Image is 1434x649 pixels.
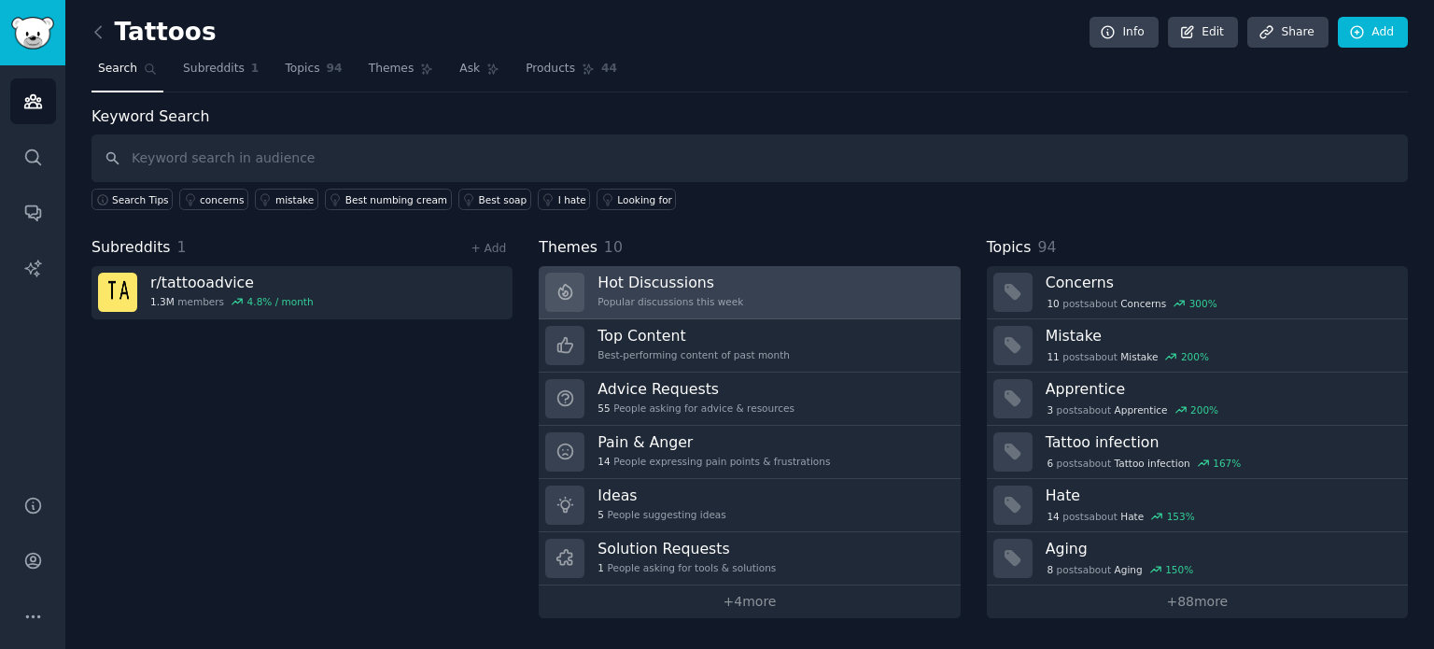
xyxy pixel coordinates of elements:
[1046,432,1395,452] h3: Tattoo infection
[597,561,776,574] div: People asking for tools & solutions
[597,432,830,452] h3: Pain & Anger
[597,326,790,346] h3: Top Content
[539,532,960,586] a: Solution Requests1People asking for tools & solutions
[597,273,743,292] h3: Hot Discussions
[91,189,173,210] button: Search Tips
[1190,403,1218,416] div: 200 %
[11,17,54,49] img: GummySearch logo
[539,319,960,373] a: Top ContentBest-performing content of past month
[987,426,1408,479] a: Tattoo infection6postsaboutTattoo infection167%
[1046,326,1395,346] h3: Mistake
[362,54,441,92] a: Themes
[179,189,248,210] a: concerns
[1338,17,1408,49] a: Add
[1037,238,1056,256] span: 94
[558,193,586,206] div: I hate
[255,189,318,210] a: mistake
[177,238,187,256] span: 1
[176,54,265,92] a: Subreddits1
[597,379,794,399] h3: Advice Requests
[150,295,314,308] div: members
[1046,486,1395,505] h3: Hate
[539,586,960,618] a: +4more
[597,508,725,521] div: People suggesting ideas
[285,61,319,78] span: Topics
[1046,561,1195,578] div: post s about
[91,107,209,125] label: Keyword Search
[1213,457,1241,470] div: 167 %
[98,273,137,312] img: tattooadvice
[1046,379,1395,399] h3: Apprentice
[1046,273,1395,292] h3: Concerns
[1247,17,1328,49] a: Share
[987,586,1408,618] a: +88more
[327,61,343,78] span: 94
[1046,508,1197,525] div: post s about
[597,508,604,521] span: 5
[1047,563,1053,576] span: 8
[369,61,415,78] span: Themes
[183,61,245,78] span: Subreddits
[539,236,597,260] span: Themes
[471,242,506,255] a: + Add
[987,319,1408,373] a: Mistake11postsaboutMistake200%
[604,238,623,256] span: 10
[458,189,531,210] a: Best soap
[597,539,776,558] h3: Solution Requests
[987,532,1408,586] a: Aging8postsaboutAging150%
[345,193,447,206] div: Best numbing cream
[526,61,575,78] span: Products
[91,134,1408,182] input: Keyword search in audience
[1046,539,1395,558] h3: Aging
[597,189,676,210] a: Looking for
[1168,17,1238,49] a: Edit
[597,455,830,468] div: People expressing pain points & frustrations
[459,61,480,78] span: Ask
[597,295,743,308] div: Popular discussions this week
[597,486,725,505] h3: Ideas
[150,273,314,292] h3: r/ tattooadvice
[1046,402,1220,418] div: post s about
[98,61,137,78] span: Search
[539,479,960,532] a: Ideas5People suggesting ideas
[1181,350,1209,363] div: 200 %
[1115,403,1168,416] span: Apprentice
[1047,403,1053,416] span: 3
[150,295,175,308] span: 1.3M
[1167,510,1195,523] div: 153 %
[479,193,527,206] div: Best soap
[1046,348,1211,365] div: post s about
[91,236,171,260] span: Subreddits
[91,18,217,48] h2: Tattoos
[617,193,672,206] div: Looking for
[1047,297,1059,310] span: 10
[601,61,617,78] span: 44
[987,373,1408,426] a: Apprentice3postsaboutApprentice200%
[200,193,244,206] div: concerns
[91,266,513,319] a: r/tattooadvice1.3Mmembers4.8% / month
[1047,350,1059,363] span: 11
[112,193,169,206] span: Search Tips
[519,54,624,92] a: Products44
[247,295,314,308] div: 4.8 % / month
[539,266,960,319] a: Hot DiscussionsPopular discussions this week
[539,426,960,479] a: Pain & Anger14People expressing pain points & frustrations
[597,402,610,415] span: 55
[275,193,314,206] div: mistake
[987,236,1032,260] span: Topics
[1189,297,1217,310] div: 300 %
[1090,17,1159,49] a: Info
[597,561,604,574] span: 1
[1046,455,1243,472] div: post s about
[597,402,794,415] div: People asking for advice & resources
[325,189,452,210] a: Best numbing cream
[1120,297,1166,310] span: Concerns
[278,54,348,92] a: Topics94
[1115,457,1190,470] span: Tattoo infection
[1115,563,1143,576] span: Aging
[91,54,163,92] a: Search
[453,54,506,92] a: Ask
[987,266,1408,319] a: Concerns10postsaboutConcerns300%
[1120,510,1144,523] span: Hate
[987,479,1408,532] a: Hate14postsaboutHate153%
